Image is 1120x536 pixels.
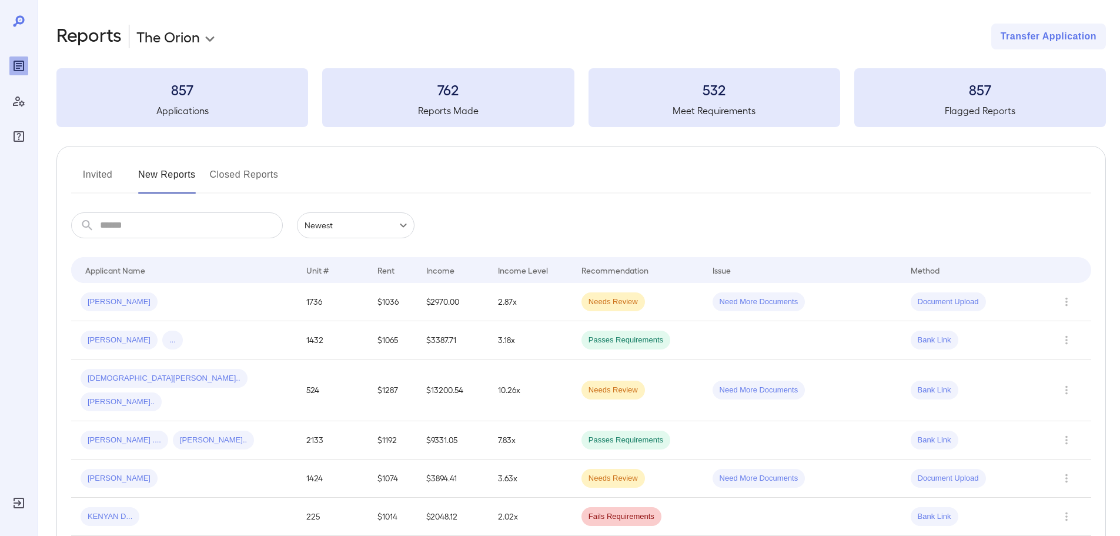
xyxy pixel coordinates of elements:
td: $1192 [368,421,417,460]
span: Bank Link [911,385,958,396]
span: Fails Requirements [581,511,661,522]
h3: 762 [322,80,574,99]
td: 2133 [297,421,369,460]
td: $13200.54 [417,359,489,421]
td: 1736 [297,283,369,321]
button: Invited [71,165,124,194]
td: $1014 [368,498,417,536]
span: Document Upload [911,297,986,308]
span: Needs Review [581,473,645,484]
span: Need More Documents [713,385,805,396]
h5: Reports Made [322,104,574,118]
button: Row Actions [1057,469,1076,488]
span: [PERSON_NAME] .... [81,435,168,446]
button: Row Actions [1057,431,1076,450]
span: [PERSON_NAME] [81,335,158,346]
span: Bank Link [911,435,958,446]
span: Bank Link [911,335,958,346]
td: 1424 [297,460,369,498]
span: [PERSON_NAME].. [81,397,162,408]
td: 2.87x [489,283,572,321]
button: Closed Reports [210,165,279,194]
h3: 857 [854,80,1106,99]
td: 7.83x [489,421,572,460]
td: $9331.05 [417,421,489,460]
div: Reports [9,56,28,75]
span: [DEMOGRAPHIC_DATA][PERSON_NAME].. [81,373,248,384]
span: [PERSON_NAME] [81,297,158,308]
td: 10.26x [489,359,572,421]
button: Transfer Application [991,24,1106,49]
td: $3894.41 [417,460,489,498]
div: FAQ [9,127,28,146]
span: Needs Review [581,297,645,308]
h3: 532 [589,80,840,99]
h5: Meet Requirements [589,104,840,118]
div: Rent [377,263,396,277]
span: Need More Documents [713,473,805,484]
td: 2.02x [489,498,572,536]
span: Bank Link [911,511,958,522]
p: The Orion [136,27,200,46]
span: KENYAN D... [81,511,139,522]
h3: 857 [56,80,308,99]
div: Issue [713,263,731,277]
span: Passes Requirements [581,335,670,346]
div: Applicant Name [85,263,145,277]
div: Manage Users [9,92,28,111]
button: Row Actions [1057,507,1076,526]
td: 225 [297,498,369,536]
div: Recommendation [581,263,648,277]
td: 1432 [297,321,369,359]
div: Log Out [9,494,28,512]
button: Row Actions [1057,292,1076,311]
td: $3387.71 [417,321,489,359]
h2: Reports [56,24,122,49]
td: $1065 [368,321,417,359]
h5: Flagged Reports [854,104,1106,118]
button: Row Actions [1057,381,1076,399]
span: Needs Review [581,385,645,396]
span: [PERSON_NAME] [81,473,158,484]
td: $1074 [368,460,417,498]
div: Income [426,263,454,277]
span: Document Upload [911,473,986,484]
td: 3.18x [489,321,572,359]
td: $2048.12 [417,498,489,536]
button: New Reports [138,165,196,194]
td: 524 [297,359,369,421]
td: $1287 [368,359,417,421]
td: $1036 [368,283,417,321]
summary: 857Applications762Reports Made532Meet Requirements857Flagged Reports [56,68,1106,127]
span: Need More Documents [713,297,805,308]
div: Unit # [306,263,329,277]
td: 3.63x [489,460,572,498]
h5: Applications [56,104,308,118]
button: Row Actions [1057,331,1076,349]
span: ... [162,335,183,346]
span: [PERSON_NAME].. [173,435,254,446]
div: Newest [297,212,414,238]
span: Passes Requirements [581,435,670,446]
div: Method [911,263,940,277]
div: Income Level [498,263,548,277]
td: $2970.00 [417,283,489,321]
